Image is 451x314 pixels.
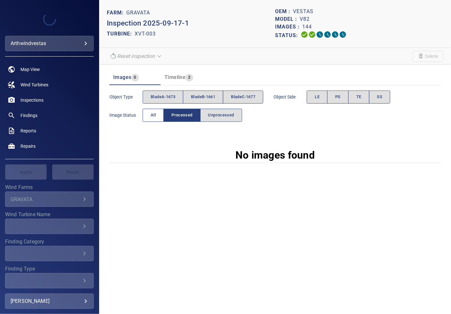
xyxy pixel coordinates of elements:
span: Object type [109,94,143,100]
span: Timeline [164,74,186,80]
span: Image Status [109,112,143,118]
div: imageStatus [143,109,242,122]
p: FARM: [107,9,126,17]
svg: ML Processing 0% [324,31,331,38]
label: Finding Type [5,266,94,271]
div: Unable to reset the inspection due to your user permissions [107,51,165,62]
span: Unable to delete the inspection due to your user permissions [413,51,443,62]
button: SS [369,90,391,104]
p: V82 [300,15,310,23]
div: Wind Farms [5,192,94,207]
svg: Data Formatted 100% [308,31,316,38]
button: LE [307,90,328,104]
p: Inspection 2025-09-17-1 [107,18,275,29]
span: LE [315,93,320,101]
span: Findings [20,112,37,119]
label: Finding Category [5,239,94,244]
svg: Uploading 100% [301,31,308,38]
label: Wind Turbine Name [5,212,94,217]
div: Finding Type [5,273,94,288]
a: repairs noActive [5,138,94,154]
span: 2 [186,74,193,81]
button: bladeC-1677 [223,90,263,104]
p: TURBINE: [107,30,135,38]
svg: Matching 0% [331,31,339,38]
span: TE [356,93,361,101]
span: Images [113,74,131,80]
a: reports noActive [5,123,94,138]
span: 0 [131,74,139,81]
em: Reset inspection [117,53,155,59]
button: PS [327,90,349,104]
svg: Selecting 0% [316,31,324,38]
p: Vestas [293,8,313,15]
a: map noActive [5,62,94,77]
div: objectSide [307,90,390,104]
a: windturbines noActive [5,77,94,92]
button: bladeA-1673 [143,90,183,104]
div: Wind Turbine Name [5,219,94,234]
span: PS [335,93,341,101]
span: Inspections [20,97,44,103]
button: Unprocessed [200,109,242,122]
p: Images : [275,23,302,31]
div: arthwindvestas [11,38,88,49]
span: Unprocessed [208,112,234,119]
p: Status: [275,31,301,40]
p: 144 [302,23,312,31]
span: All [151,112,156,119]
label: Wind Farms [5,185,94,190]
p: XVT-003 [135,30,156,38]
button: TE [348,90,369,104]
span: Map View [20,66,40,73]
button: Processed [163,109,200,122]
p: No images found [235,147,315,163]
span: bladeA-1673 [151,93,175,101]
p: OEM : [275,8,293,15]
span: bladeB-1661 [191,93,215,101]
span: Wind Turbines [20,82,48,88]
span: Object Side [273,94,307,100]
div: Finding Category [5,246,94,261]
svg: Classification 0% [339,31,347,38]
span: Reports [20,128,36,134]
div: GRAVATA [11,196,81,202]
a: findings noActive [5,108,94,123]
span: bladeC-1677 [231,93,255,101]
button: bladeB-1661 [183,90,223,104]
div: objectType [143,90,263,104]
a: inspections noActive [5,92,94,108]
span: Repairs [20,143,36,149]
div: Reset inspection [107,51,165,62]
span: SS [377,93,383,101]
div: [PERSON_NAME] [11,296,88,306]
span: Processed [171,112,192,119]
p: GRAVATA [126,9,150,17]
div: arthwindvestas [5,36,94,51]
p: Model : [275,15,300,23]
button: All [143,109,164,122]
